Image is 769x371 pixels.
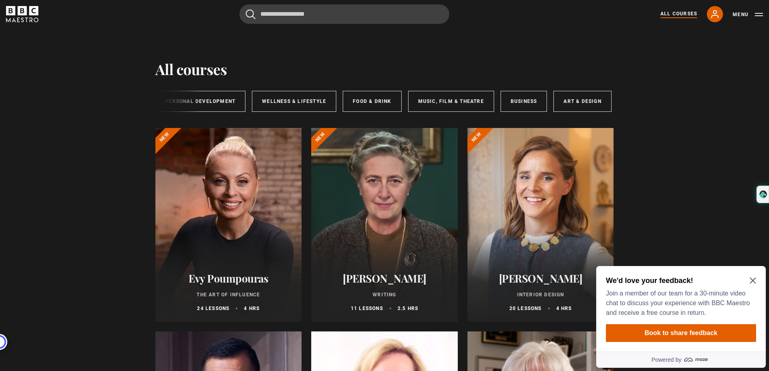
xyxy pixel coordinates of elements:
a: Wellness & Lifestyle [252,91,336,112]
button: Close Maze Prompt [157,15,163,21]
a: Evy Poumpouras The Art of Influence 24 lessons 4 hrs New [155,128,302,322]
a: Art & Design [553,91,611,112]
p: 2.5 hrs [398,305,418,312]
div: Optional study invitation [3,3,173,105]
p: 24 lessons [197,305,229,312]
p: 11 lessons [351,305,383,312]
p: Writing [321,291,448,298]
h1: All courses [155,61,227,78]
h2: [PERSON_NAME] [477,272,604,285]
button: Toggle navigation [733,10,763,19]
button: Book to share feedback [13,61,163,79]
input: Search [239,4,449,24]
p: 20 lessons [509,305,542,312]
a: [PERSON_NAME] Interior Design 20 lessons 4 hrs New [467,128,614,322]
p: Join a member of our team for a 30-minute video chat to discuss your experience with BBC Maestro ... [13,26,160,55]
svg: BBC Maestro [6,6,38,22]
p: Interior Design [477,291,604,298]
a: [PERSON_NAME] Writing 11 lessons 2.5 hrs New [311,128,458,322]
h2: We'd love your feedback! [13,13,160,23]
h2: Evy Poumpouras [165,272,292,285]
a: Food & Drink [343,91,401,112]
h2: [PERSON_NAME] [321,272,448,285]
a: Powered by maze [3,89,173,105]
a: All Courses [660,10,697,18]
button: Submit the search query [246,9,256,19]
a: Business [501,91,547,112]
p: 4 hrs [556,305,572,312]
p: The Art of Influence [165,291,292,298]
a: Music, Film & Theatre [408,91,494,112]
p: 4 hrs [244,305,260,312]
